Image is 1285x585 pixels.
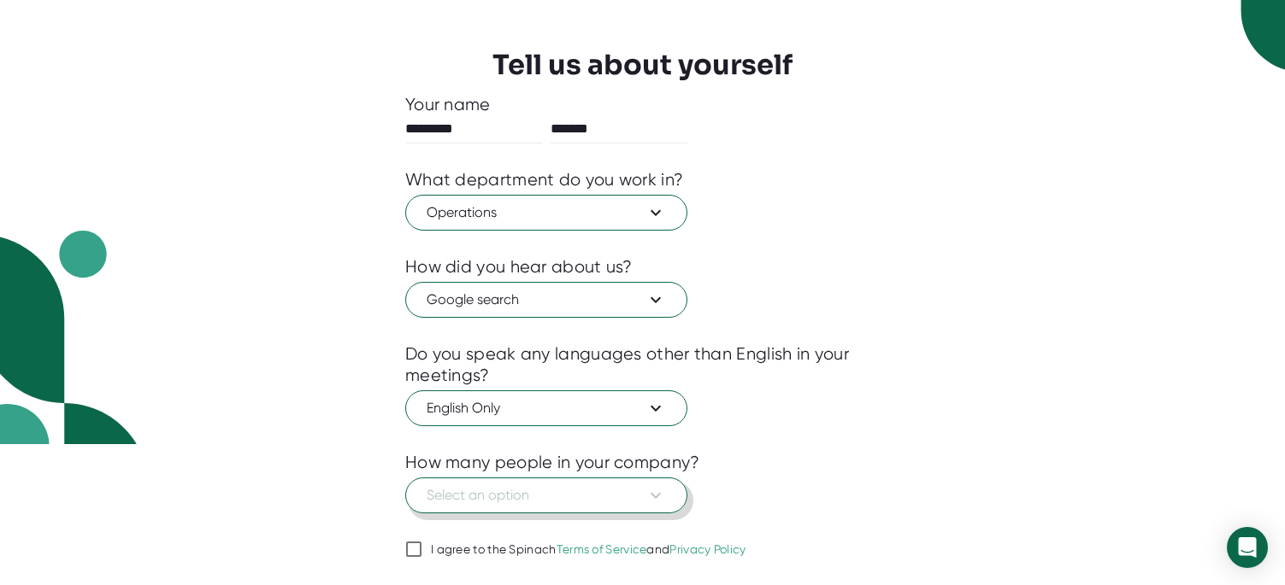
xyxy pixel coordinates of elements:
[427,398,666,418] span: English Only
[405,256,633,278] div: How did you hear about us?
[405,282,687,318] button: Google search
[405,195,687,231] button: Operations
[427,485,666,506] span: Select an option
[427,202,666,223] span: Operations
[557,542,647,556] a: Terms of Service
[669,542,746,556] a: Privacy Policy
[1227,527,1268,568] div: Open Intercom Messenger
[405,452,700,473] div: How many people in your company?
[405,94,880,115] div: Your name
[405,390,687,426] button: English Only
[431,542,746,558] div: I agree to the Spinach and
[405,169,683,190] div: What department do you work in?
[492,49,793,81] h3: Tell us about yourself
[405,477,687,513] button: Select an option
[427,290,666,310] span: Google search
[405,343,880,386] div: Do you speak any languages other than English in your meetings?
